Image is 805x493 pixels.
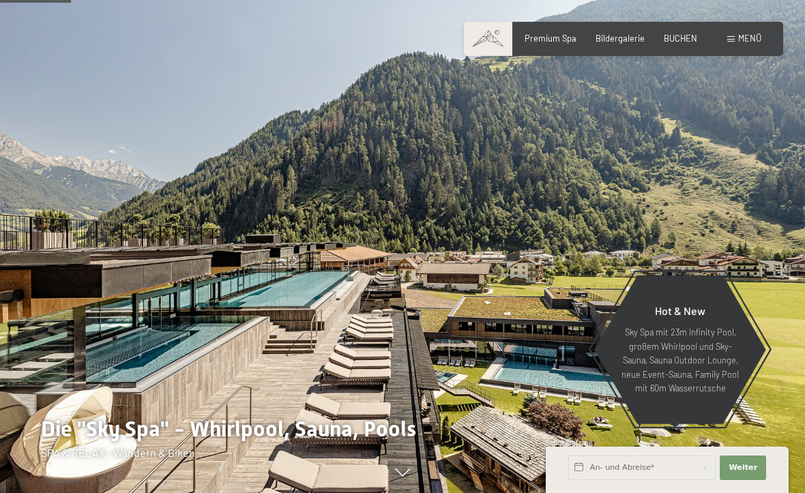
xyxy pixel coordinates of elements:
a: Premium Spa [525,33,576,44]
span: Hot & New [655,304,705,317]
span: Menü [738,33,761,44]
a: BUCHEN [664,33,697,44]
button: Weiter [720,455,766,480]
span: Weiter [729,462,757,473]
span: Schnellanfrage [546,438,593,447]
p: Sky Spa mit 23m Infinity Pool, großem Whirlpool und Sky-Sauna, Sauna Outdoor Lounge, neue Event-S... [621,325,740,395]
a: Hot & New Sky Spa mit 23m Infinity Pool, großem Whirlpool und Sky-Sauna, Sauna Outdoor Lounge, ne... [594,275,767,425]
a: Bildergalerie [596,33,645,44]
